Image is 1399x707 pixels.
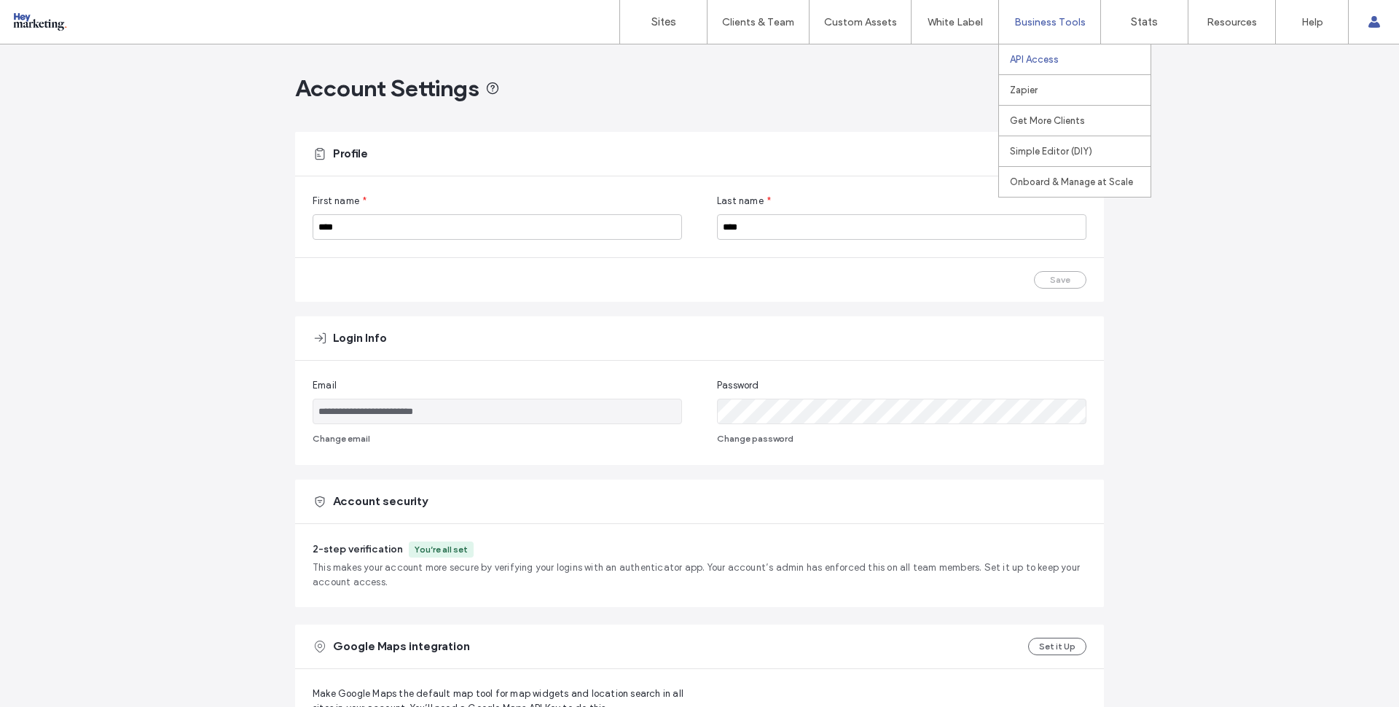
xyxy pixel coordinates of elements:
[333,493,428,509] span: Account security
[313,194,359,208] span: First name
[1010,115,1085,126] label: Get More Clients
[1131,15,1158,28] label: Stats
[1010,167,1151,197] a: Onboard & Manage at Scale
[333,638,470,655] span: Google Maps integration
[651,15,676,28] label: Sites
[1301,16,1323,28] label: Help
[1014,16,1086,28] label: Business Tools
[928,16,983,28] label: White Label
[1207,16,1257,28] label: Resources
[717,430,793,448] button: Change password
[717,194,764,208] span: Last name
[313,214,682,240] input: First name
[415,543,468,556] div: You’re all set
[1010,176,1133,187] label: Onboard & Manage at Scale
[313,378,337,393] span: Email
[333,330,387,346] span: Login Info
[722,16,794,28] label: Clients & Team
[717,378,759,393] span: Password
[824,16,897,28] label: Custom Assets
[34,10,63,23] span: Help
[313,543,403,555] span: 2-step verification
[1010,85,1038,95] label: Zapier
[717,214,1086,240] input: Last name
[1010,54,1059,65] label: API Access
[1010,44,1151,74] a: API Access
[333,146,368,162] span: Profile
[717,399,1086,424] input: Password
[1010,75,1151,105] a: Zapier
[313,430,370,448] button: Change email
[1010,146,1092,157] label: Simple Editor (DIY)
[313,399,682,424] input: Email
[1028,638,1086,655] button: Set it Up
[295,74,479,103] span: Account Settings
[1010,136,1151,166] a: Simple Editor (DIY)
[313,560,1086,590] span: This makes your account more secure by verifying your logins with an authenticator app. Your acco...
[1010,106,1151,136] a: Get More Clients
